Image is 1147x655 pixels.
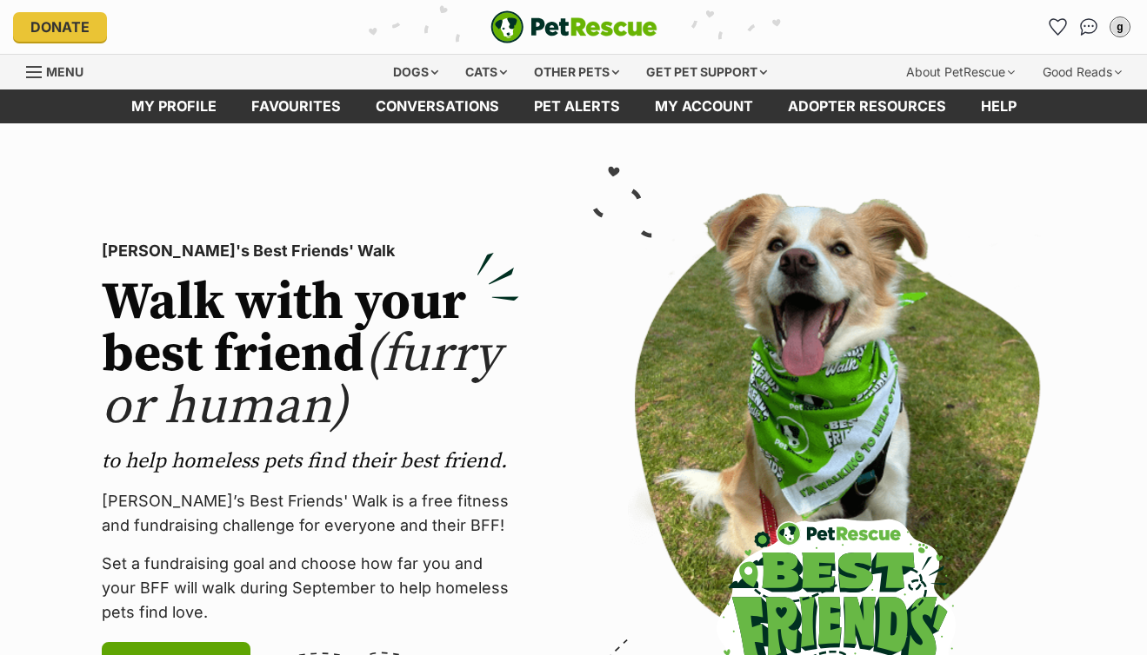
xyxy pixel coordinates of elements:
[490,10,657,43] a: PetRescue
[453,55,519,89] div: Cats
[522,55,631,89] div: Other pets
[634,55,779,89] div: Get pet support
[1044,13,1134,41] ul: Account quick links
[1044,13,1071,41] a: Favourites
[114,89,234,123] a: My profile
[102,447,519,475] p: to help homeless pets find their best friend.
[1030,55,1134,89] div: Good Reads
[102,489,519,538] p: [PERSON_NAME]’s Best Friends' Walk is a free fitness and fundraising challenge for everyone and t...
[26,55,96,86] a: Menu
[1111,18,1129,36] div: g
[490,10,657,43] img: logo-e224e6f780fb5917bec1dbf3a21bbac754714ae5b6737aabdf751b685950b380.svg
[102,322,501,440] span: (furry or human)
[102,239,519,263] p: [PERSON_NAME]'s Best Friends' Walk
[1080,18,1098,36] img: chat-41dd97257d64d25036548639549fe6c8038ab92f7586957e7f3b1b290dea8141.svg
[1075,13,1103,41] a: Conversations
[102,552,519,625] p: Set a fundraising goal and choose how far you and your BFF will walk during September to help hom...
[381,55,450,89] div: Dogs
[102,277,519,433] h2: Walk with your best friend
[770,89,964,123] a: Adopter resources
[964,89,1034,123] a: Help
[46,64,83,79] span: Menu
[637,89,770,123] a: My account
[234,89,358,123] a: Favourites
[1106,13,1134,41] button: My account
[517,89,637,123] a: Pet alerts
[13,12,107,42] a: Donate
[358,89,517,123] a: conversations
[894,55,1027,89] div: About PetRescue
